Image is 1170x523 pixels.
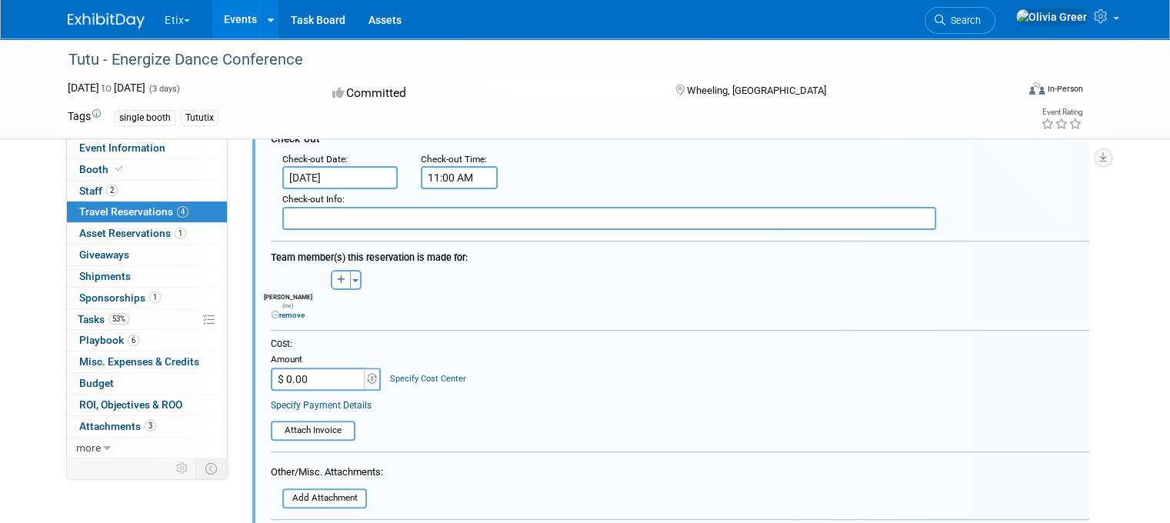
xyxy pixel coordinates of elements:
div: Event Format [933,80,1083,103]
span: Attachments [79,420,156,432]
a: Sponsorships1 [67,288,227,308]
a: more [67,438,227,458]
span: Shipments [79,270,131,282]
span: Check-out Date [282,154,345,165]
span: Staff [79,185,118,197]
div: Cost: [271,338,1089,351]
span: 4 [177,206,188,218]
span: 3 [145,420,156,431]
small: : [282,194,345,205]
span: 1 [149,291,161,303]
span: Giveaways [79,248,129,261]
img: ExhibitDay [68,13,145,28]
span: Asset Reservations [79,227,186,239]
a: Specify Payment Details [271,400,372,411]
span: Booth [79,163,126,175]
span: Check-out Info [282,194,342,205]
span: Travel Reservations [79,205,188,218]
td: Tags [68,108,101,126]
span: Search [945,15,981,26]
a: Misc. Expenses & Credits [67,351,227,372]
div: Event Rating [1041,108,1082,116]
a: Giveaways [67,245,227,265]
body: Rich Text Area. Press ALT-0 for help. [8,6,796,21]
div: In-Person [1047,83,1083,95]
small: : [282,154,348,165]
a: Search [925,7,995,34]
span: 1 [175,228,186,239]
div: single booth [115,110,175,126]
span: more [76,441,101,454]
a: Shipments [67,266,227,287]
div: Other/Misc. Attachments: [271,465,383,483]
td: Toggle Event Tabs [196,458,228,478]
a: Attachments3 [67,416,227,437]
a: Event Information [67,138,227,158]
div: Amount [271,354,382,368]
img: Olivia Greer [1015,8,1088,25]
span: ROI, Objectives & ROO [79,398,182,411]
span: Event Information [79,142,165,154]
a: Booth [67,159,227,180]
span: to [99,82,114,94]
a: Playbook6 [67,330,227,351]
a: Staff2 [67,181,227,202]
a: Tasks53% [67,309,227,330]
span: Misc. Expenses & Credits [79,355,199,368]
img: Format-Inperson.png [1029,82,1045,95]
span: Sponsorships [79,291,161,304]
span: Wheeling, [GEOGRAPHIC_DATA] [687,85,826,96]
span: (3 days) [148,84,180,94]
div: Tutu - Energize Dance Conference [63,46,997,74]
a: Budget [67,373,227,394]
div: Team member(s) this reservation is made for: [271,244,1089,266]
span: 6 [128,335,139,346]
span: Playbook [79,334,139,346]
span: Tasks [78,313,129,325]
span: Check-out Time [421,154,485,165]
span: 53% [108,313,129,325]
a: ROI, Objectives & ROO [67,395,227,415]
div: Tututix [181,110,218,126]
span: (me) [282,302,294,309]
a: Asset Reservations1 [67,223,227,244]
span: Budget [79,377,114,389]
div: [PERSON_NAME] [263,293,313,320]
small: : [421,154,487,165]
span: [DATE] [DATE] [68,82,145,94]
a: Travel Reservations4 [67,202,227,222]
i: Booth reservation complete [115,165,123,173]
div: Committed [328,80,651,107]
td: Personalize Event Tab Strip [169,458,196,478]
a: remove [272,311,305,319]
span: 2 [106,185,118,196]
a: Specify Cost Center [390,374,466,384]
